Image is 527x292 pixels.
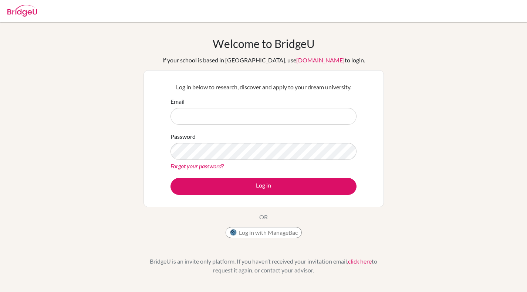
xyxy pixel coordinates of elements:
[226,227,302,238] button: Log in with ManageBac
[170,83,357,92] p: Log in below to research, discover and apply to your dream university.
[170,132,196,141] label: Password
[348,258,372,265] a: click here
[170,178,357,195] button: Log in
[259,213,268,221] p: OR
[170,97,185,106] label: Email
[7,5,37,17] img: Bridge-U
[296,56,345,63] a: [DOMAIN_NAME]
[143,257,384,275] p: BridgeU is an invite only platform. If you haven’t received your invitation email, to request it ...
[170,162,224,169] a: Forgot your password?
[213,37,315,50] h1: Welcome to BridgeU
[162,56,365,65] div: If your school is based in [GEOGRAPHIC_DATA], use to login.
